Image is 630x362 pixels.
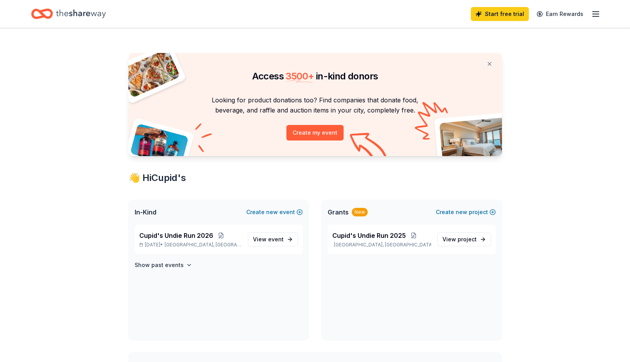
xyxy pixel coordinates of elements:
[286,70,314,82] span: 3500 +
[135,207,156,217] span: In-Kind
[138,95,493,116] p: Looking for product donations too? Find companies that donate food, beverage, and raffle and auct...
[458,236,477,243] span: project
[253,235,284,244] span: View
[139,231,213,240] span: Cupid's Undie Run 2026
[31,5,106,23] a: Home
[252,70,378,82] span: Access in-kind donors
[135,260,192,270] button: Show past events
[532,7,588,21] a: Earn Rewards
[456,207,467,217] span: new
[352,208,368,216] div: New
[246,207,303,217] button: Createnewevent
[442,235,477,244] span: View
[437,232,491,246] a: View project
[266,207,278,217] span: new
[139,242,242,248] p: [DATE] •
[332,242,431,248] p: [GEOGRAPHIC_DATA], [GEOGRAPHIC_DATA]
[135,260,184,270] h4: Show past events
[165,242,241,248] span: [GEOGRAPHIC_DATA], [GEOGRAPHIC_DATA]
[119,48,180,98] img: Pizza
[350,133,389,162] img: Curvy arrow
[268,236,284,243] span: event
[286,125,344,141] button: Create my event
[128,172,502,184] div: 👋 Hi Cupid's
[332,231,406,240] span: Cupid's Undie Run 2025
[248,232,298,246] a: View event
[328,207,349,217] span: Grants
[436,207,496,217] button: Createnewproject
[471,7,529,21] a: Start free trial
